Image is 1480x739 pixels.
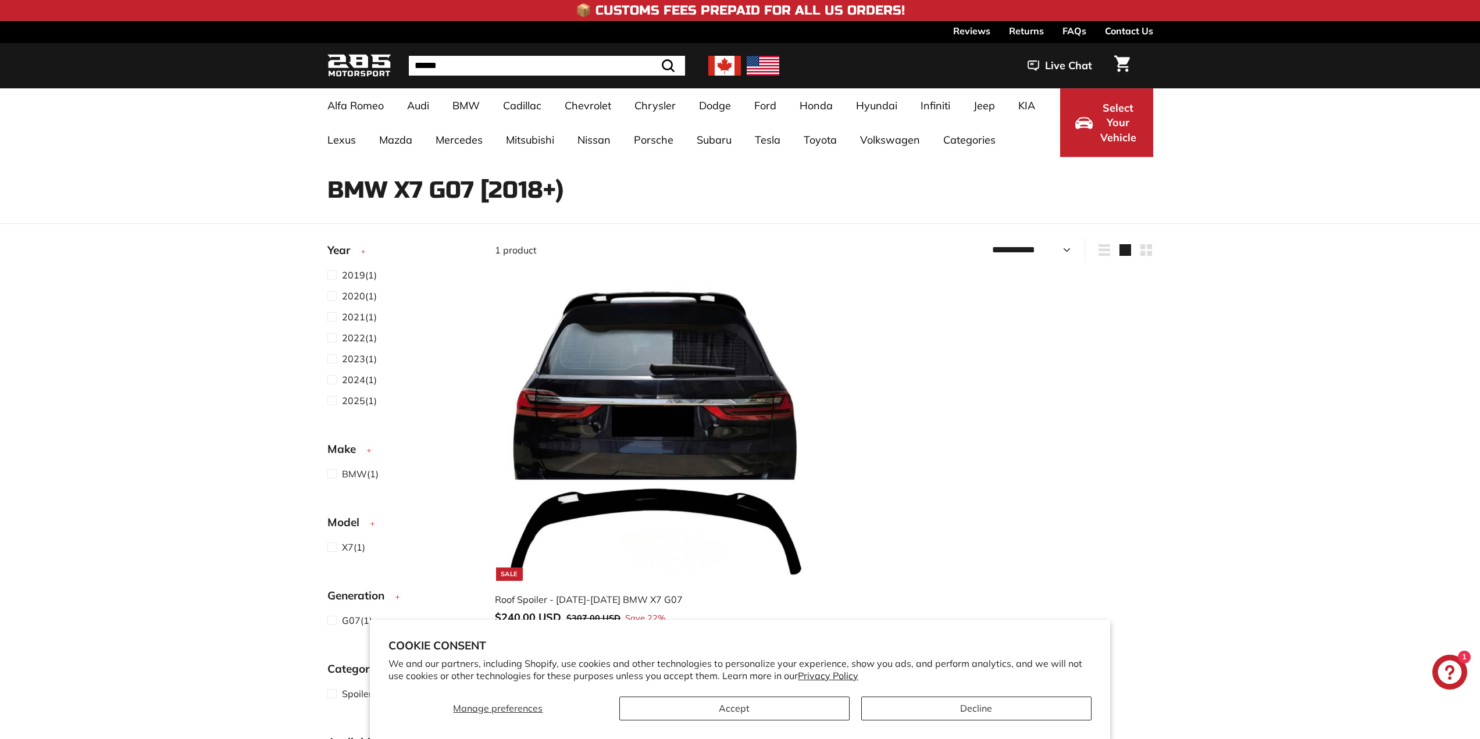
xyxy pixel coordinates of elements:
button: Model [327,510,476,540]
span: 2020 [342,290,365,302]
a: Cadillac [491,88,553,123]
a: Subaru [685,123,743,157]
span: 2022 [342,332,365,344]
span: (1) [342,268,377,282]
a: BMW [441,88,491,123]
div: 1 product [495,243,824,257]
span: Spoiler & Wing [342,688,407,699]
a: Mercedes [424,123,494,157]
a: Dodge [687,88,743,123]
span: (1) [342,352,377,366]
span: (1) [342,394,377,408]
a: Hyundai [844,88,909,123]
span: Live Chat [1045,58,1092,73]
span: Category [327,661,384,677]
span: Make [327,441,365,458]
span: $307.00 USD [566,613,620,623]
div: Sale [496,567,523,581]
span: 2023 [342,353,365,365]
a: Chevrolet [553,88,623,123]
span: (1) [342,540,365,554]
a: Tesla [743,123,792,157]
span: (1) [342,289,377,303]
img: bmw spoiler [508,283,805,580]
p: We and our partners, including Shopify, use cookies and other technologies to personalize your ex... [388,658,1092,682]
span: (1) [342,331,377,345]
span: (1) [342,373,377,387]
span: 2019 [342,269,365,281]
a: Audi [395,88,441,123]
span: Select Your Vehicle [1099,101,1138,145]
h4: 📦 Customs Fees Prepaid for All US Orders! [576,3,905,17]
a: Chrysler [623,88,687,123]
button: Year [327,238,476,267]
button: Category [327,657,476,686]
a: Mazda [368,123,424,157]
span: (1) [342,687,419,701]
span: Save 22% [625,612,665,625]
a: Infiniti [909,88,962,123]
button: Make [327,437,476,466]
h1: BMW X7 G07 [2018+) [327,177,1153,203]
a: Contact Us [1105,21,1153,41]
img: Logo_285_Motorsport_areodynamics_components [327,52,391,80]
span: G07 [342,615,361,626]
button: Generation [327,584,476,613]
input: Search [409,56,685,76]
h2: Cookie consent [388,638,1092,652]
a: FAQs [1062,21,1086,41]
a: Sale bmw spoiler Roof Spoiler - [DATE]-[DATE] BMW X7 G07 Save 22% [495,270,818,637]
div: Roof Spoiler - [DATE]-[DATE] BMW X7 G07 [495,592,807,606]
a: Returns [1009,21,1044,41]
a: Jeep [962,88,1007,123]
a: Lexus [316,123,368,157]
a: Alfa Romeo [316,88,395,123]
span: Model [327,514,368,531]
a: Volkswagen [848,123,932,157]
a: Honda [788,88,844,123]
button: Select Your Vehicle [1060,88,1153,157]
span: X7 [342,541,354,553]
button: Live Chat [1012,51,1107,80]
a: Cart [1107,46,1137,85]
a: Categories [932,123,1007,157]
button: Accept [619,697,850,720]
span: BMW [342,468,367,480]
button: Decline [861,697,1092,720]
span: Generation [327,587,393,604]
span: (1) [342,613,372,627]
span: 2025 [342,395,365,406]
span: Manage preferences [453,702,543,714]
a: Reviews [953,21,990,41]
span: 2024 [342,374,365,385]
a: Privacy Policy [798,670,858,681]
a: Mitsubishi [494,123,566,157]
a: Porsche [622,123,685,157]
a: Ford [743,88,788,123]
a: Toyota [792,123,848,157]
span: $240.00 USD [495,611,561,624]
inbox-online-store-chat: Shopify online store chat [1429,655,1471,692]
a: KIA [1007,88,1047,123]
a: Nissan [566,123,622,157]
span: Year [327,242,359,259]
span: 2021 [342,311,365,323]
button: Manage preferences [388,697,607,720]
span: (1) [342,467,379,481]
span: (1) [342,310,377,324]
